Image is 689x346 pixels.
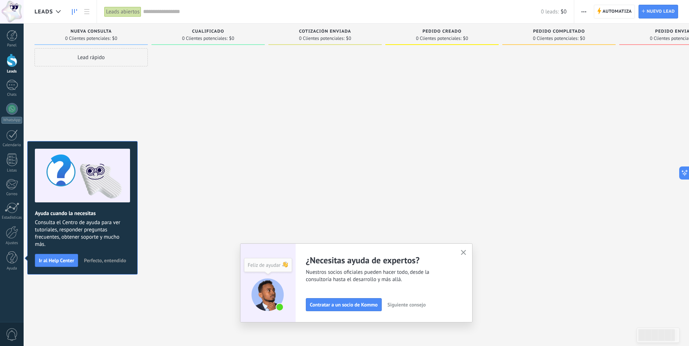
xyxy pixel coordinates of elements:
span: 0 Clientes potenciales: [416,36,461,41]
span: 0 Clientes potenciales: [299,36,344,41]
span: Cualificado [192,29,224,34]
div: Pedido completado [506,29,612,35]
div: Cualificado [155,29,261,35]
span: Pedido creado [422,29,461,34]
a: Automatiza [594,5,635,18]
div: Calendario [1,143,23,148]
span: Cotización enviada [299,29,351,34]
div: Ayuda [1,266,23,271]
span: $0 [229,36,234,41]
span: Consulta el Centro de ayuda para ver tutoriales, responder preguntas frecuentes, obtener soporte ... [35,219,130,248]
div: Pedido creado [389,29,495,35]
span: Siguiente consejo [388,302,426,307]
div: WhatsApp [1,117,22,124]
div: Leads abiertos [104,7,141,17]
div: Cotización enviada [272,29,378,35]
button: Perfecto, entendido [81,255,129,266]
span: Leads [35,8,53,15]
span: $0 [580,36,585,41]
span: Nuevo lead [647,5,675,18]
span: Perfecto, entendido [84,258,126,263]
span: 0 Clientes potenciales: [533,36,578,41]
span: $0 [112,36,117,41]
a: Nuevo lead [639,5,678,18]
span: Contratar a un socio de Kommo [310,302,378,307]
span: $0 [561,8,567,15]
a: Leads [68,5,81,19]
span: 0 Clientes potenciales: [65,36,110,41]
span: 0 leads: [541,8,559,15]
span: 0 Clientes potenciales: [182,36,227,41]
h2: Ayuda cuando la necesitas [35,210,130,217]
div: Correo [1,192,23,197]
button: Siguiente consejo [384,299,429,310]
span: Nueva consulta [70,29,112,34]
div: Ajustes [1,241,23,246]
span: Pedido completado [533,29,585,34]
span: $0 [346,36,351,41]
span: Automatiza [603,5,632,18]
h2: ¿Necesitas ayuda de expertos? [306,255,452,266]
div: Nueva consulta [38,29,144,35]
div: Chats [1,92,23,97]
div: Leads [1,69,23,74]
button: Contratar a un socio de Kommo [306,298,382,311]
div: Listas [1,168,23,173]
div: Panel [1,43,23,48]
button: Ir al Help Center [35,254,78,267]
span: $0 [463,36,468,41]
span: Nuestros socios oficiales pueden hacer todo, desde la consultoría hasta el desarrollo y más allá. [306,269,452,283]
button: Más [579,5,589,18]
div: Estadísticas [1,215,23,220]
div: Lead rápido [35,48,148,66]
a: Lista [81,5,93,19]
span: Ir al Help Center [39,258,74,263]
